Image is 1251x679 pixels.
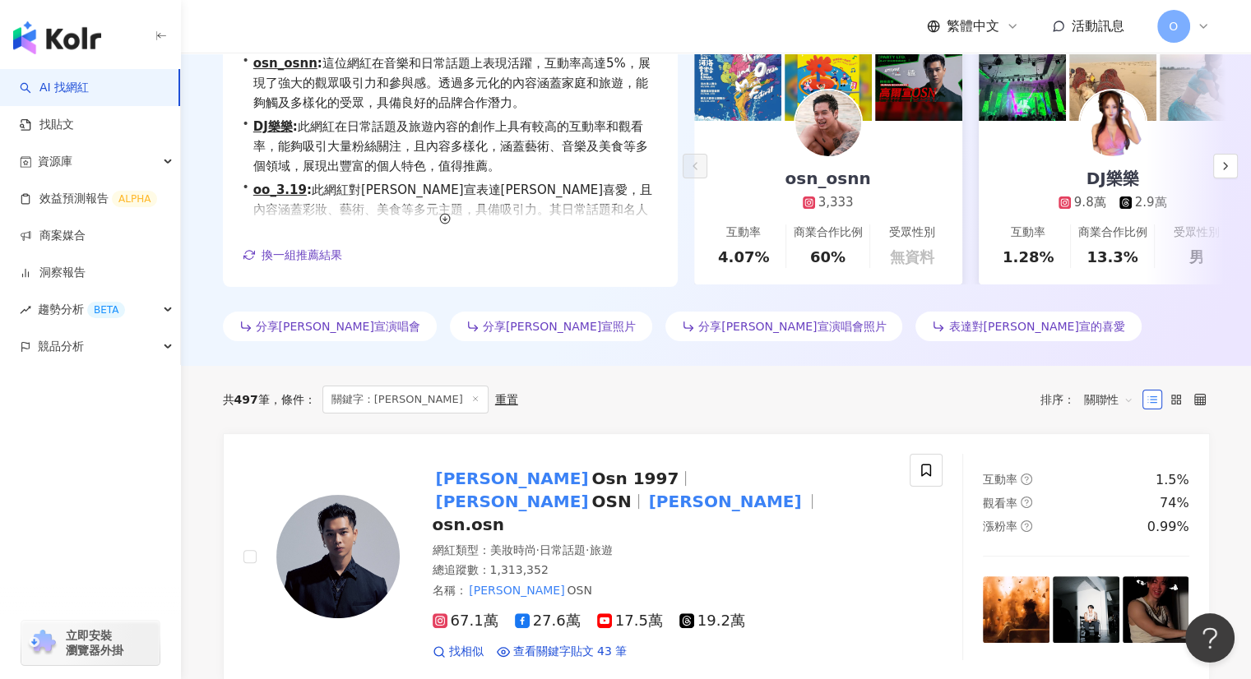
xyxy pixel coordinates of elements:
img: KOL Avatar [276,495,400,618]
span: 資源庫 [38,143,72,180]
span: OSN [591,492,631,511]
img: KOL Avatar [795,90,861,156]
button: 換一組推薦結果 [243,242,343,267]
a: DJ樂樂 [253,119,293,134]
span: 換一組推薦結果 [262,248,342,261]
span: 互動率 [983,473,1017,486]
div: • [243,180,658,239]
span: : [307,182,312,197]
a: osn_osnn3,333互動率4.07%商業合作比例60%受眾性別無資料 [694,121,962,284]
mark: [PERSON_NAME] [646,488,805,515]
a: searchAI 找網紅 [20,80,89,96]
a: osn_osnn [253,56,317,71]
img: post-image [1160,34,1247,121]
span: : [317,56,322,71]
div: 重置 [495,393,518,406]
mark: [PERSON_NAME] [433,465,592,492]
div: 網紅類型 ： [433,543,891,559]
span: Osn 1997 [591,469,679,488]
span: 分享[PERSON_NAME]宣演唱會照片 [698,320,886,333]
span: 找相似 [449,644,484,660]
div: 4.07% [718,247,769,267]
span: 旅遊 [589,543,612,557]
span: question-circle [1021,497,1032,508]
img: logo [13,21,101,54]
a: 洞察報告 [20,265,86,281]
span: 分享[PERSON_NAME]宣照片 [483,320,636,333]
div: • [243,117,658,176]
span: 表達對[PERSON_NAME]宣的喜愛 [948,320,1124,333]
span: 競品分析 [38,328,84,365]
span: 此網紅對[PERSON_NAME]宣表達[PERSON_NAME]喜愛，且內容涵蓋彩妝、藝術、美食等多元主題，具備吸引力。其日常話題和名人動態創作佔比高，能夠吸引目標受眾，促進更深入的互動與分享。 [253,180,658,239]
span: 繁體中文 [947,17,999,35]
mark: [PERSON_NAME] [467,581,568,599]
img: post-image [1053,576,1119,643]
div: 總追蹤數 ： 1,313,352 [433,562,891,579]
div: 無資料 [890,247,934,267]
div: 13.3% [1087,247,1137,267]
span: 這位網紅在音樂和日常話題上表現活躍，互動率高達5%，展現了強大的觀眾吸引力和參與感。透過多元化的內容涵蓋家庭和旅遊，能夠觸及多樣化的受眾，具備良好的品牌合作潛力。 [253,53,658,113]
div: 男 [1189,247,1204,267]
a: DJ樂樂9.8萬2.9萬互動率1.28%商業合作比例13.3%受眾性別男 [979,121,1247,284]
span: 此網紅在日常話題及旅遊內容的創作上具有較高的互動率和觀看率，能夠吸引大量粉絲關注，且內容多樣化，涵蓋藝術、音樂及美食等多個領域，展現出豐富的個人特色，值得推薦。 [253,117,658,176]
mark: [PERSON_NAME] [433,488,592,515]
a: 效益預測報告ALPHA [20,191,157,207]
a: 商案媒合 [20,228,86,244]
div: • [243,53,658,113]
span: 活動訊息 [1072,18,1124,34]
span: question-circle [1021,473,1032,485]
div: 60% [810,247,846,267]
span: question-circle [1021,520,1032,532]
span: 名稱 ： [433,581,592,599]
a: chrome extension立即安裝 瀏覽器外掛 [21,621,160,665]
span: 立即安裝 瀏覽器外掛 [66,628,123,658]
span: 漲粉率 [983,520,1017,533]
div: 2.9萬 [1135,194,1167,211]
div: 受眾性別 [889,224,935,241]
span: OSN [567,584,591,597]
span: 19.2萬 [679,612,745,630]
span: 關鍵字：[PERSON_NAME] [322,386,489,413]
span: rise [20,304,31,316]
a: 找貼文 [20,117,74,133]
span: 美妝時尚 [490,543,536,557]
img: post-image [979,34,1066,121]
img: KOL Avatar [1080,90,1146,156]
img: post-image [1123,576,1189,643]
div: 互動率 [726,224,761,241]
img: chrome extension [26,630,58,656]
div: 74% [1160,494,1189,512]
img: post-image [983,576,1049,643]
div: 商業合作比例 [1077,224,1147,241]
img: post-image [694,34,781,121]
div: 受眾性別 [1174,224,1220,241]
span: : [293,119,298,134]
span: O [1169,17,1178,35]
div: osn_osnn [768,167,887,190]
span: 分享[PERSON_NAME]宣演唱會 [256,320,420,333]
span: 497 [234,393,258,406]
div: DJ樂樂 [1069,167,1155,190]
div: 1.28% [1003,247,1054,267]
span: osn.osn [433,515,504,534]
span: 關聯性 [1084,386,1133,413]
img: post-image [1069,34,1156,121]
img: post-image [785,34,872,121]
div: 1.5% [1156,471,1189,489]
span: 查看關鍵字貼文 43 筆 [513,644,628,660]
img: post-image [875,34,962,121]
span: 觀看率 [983,497,1017,510]
div: 0.99% [1147,518,1189,536]
span: 日常話題 [540,543,586,557]
span: 17.5萬 [597,612,663,630]
iframe: Help Scout Beacon - Open [1185,613,1235,663]
a: 查看關鍵字貼文 43 筆 [497,644,628,660]
span: 67.1萬 [433,612,498,630]
div: 共 筆 [223,393,270,406]
span: 條件 ： [270,393,316,406]
a: 找相似 [433,644,484,660]
div: 3,333 [818,194,854,211]
a: oo_3.19 [253,182,307,197]
div: 排序： [1040,386,1142,413]
span: · [586,543,589,557]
